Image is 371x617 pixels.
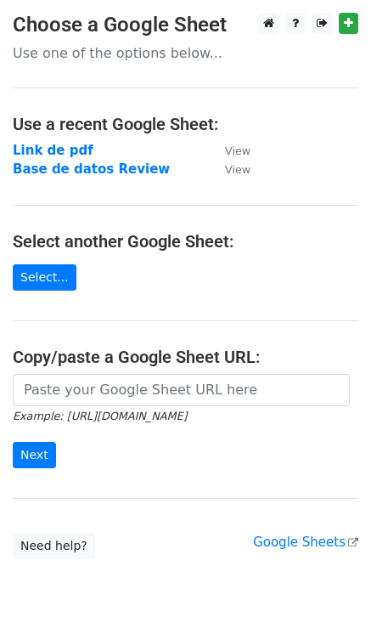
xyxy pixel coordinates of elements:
[13,347,358,367] h4: Copy/paste a Google Sheet URL:
[253,535,358,550] a: Google Sheets
[13,231,358,252] h4: Select another Google Sheet:
[208,143,250,158] a: View
[13,143,93,158] a: Link de pdf
[13,44,358,62] p: Use one of the options below...
[13,374,350,406] input: Paste your Google Sheet URL here
[225,144,250,157] small: View
[208,161,250,177] a: View
[13,533,95,559] a: Need help?
[13,264,76,291] a: Select...
[13,161,170,177] a: Base de datos Review
[225,163,250,176] small: View
[13,442,56,468] input: Next
[13,13,358,37] h3: Choose a Google Sheet
[13,410,187,422] small: Example: [URL][DOMAIN_NAME]
[13,114,358,134] h4: Use a recent Google Sheet:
